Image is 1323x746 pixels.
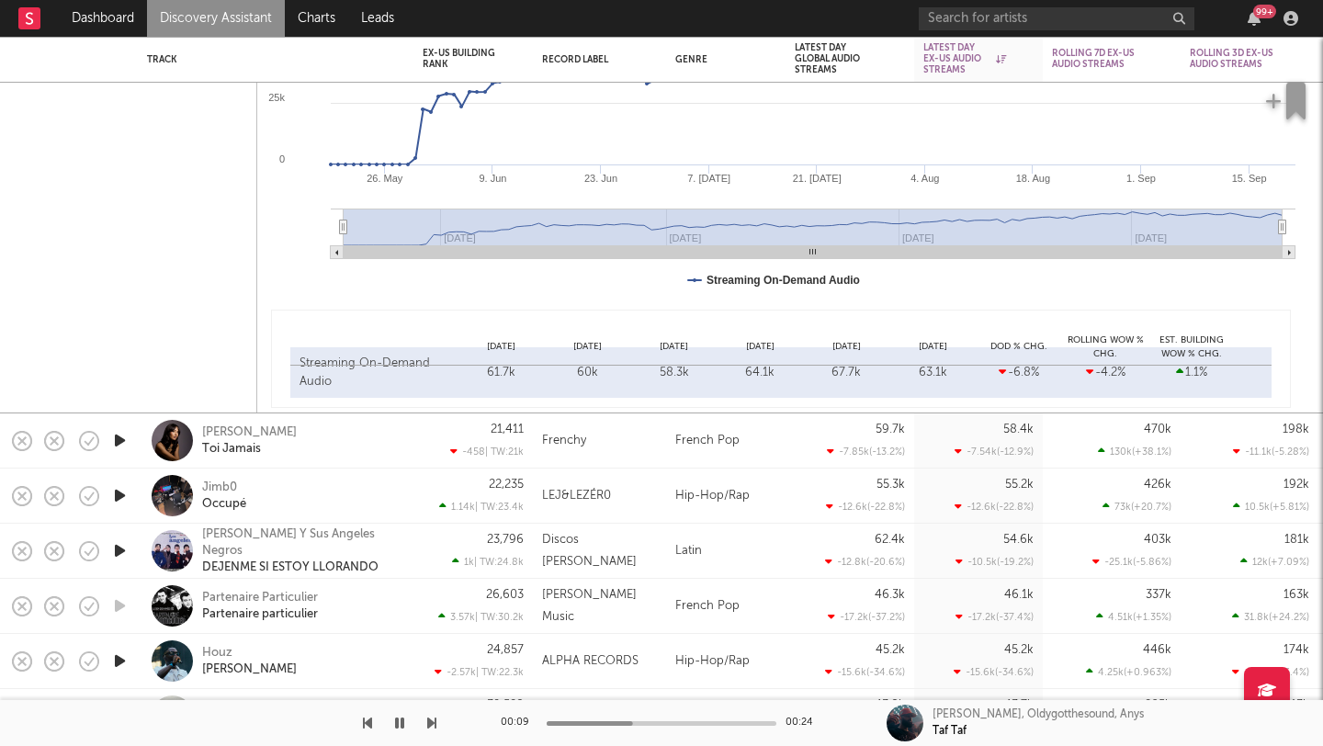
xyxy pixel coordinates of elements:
[1102,501,1171,513] div: 73k ( +20.7 % )
[1283,479,1309,491] div: 192k
[549,364,627,382] div: 60k
[1233,446,1309,458] div: -11.1k ( -5.28 % )
[202,590,318,606] div: Partenaire Particulier
[1253,5,1276,18] div: 99 +
[808,364,885,382] div: 67.7k
[876,479,905,491] div: 55.3k
[1190,48,1282,70] div: Rolling 3D Ex-US Audio Streams
[202,424,297,441] div: [PERSON_NAME]
[202,526,400,559] a: [PERSON_NAME] Y Sus Angeles Negros
[894,364,971,382] div: 63.1k
[1248,11,1261,26] button: 99+
[423,556,524,568] div: 1k | TW: 24.8k
[202,661,297,678] a: [PERSON_NAME]
[1284,534,1309,546] div: 181k
[1004,589,1034,601] div: 46.1k
[147,54,395,65] div: Track
[1096,611,1171,623] div: 4.51k ( +1.35 % )
[491,424,524,435] div: 21,411
[1004,644,1034,656] div: 45.2k
[1232,173,1267,184] text: 15. Sep
[687,173,730,184] text: 7. [DATE]
[1146,589,1171,601] div: 337k
[828,611,905,623] div: -17.2k ( -37.2 % )
[279,153,285,164] text: 0
[825,666,905,678] div: -15.6k ( -34.6 % )
[542,650,639,673] div: ALPHA RECORDS
[463,364,540,382] div: 61.7k
[718,340,804,354] div: [DATE]
[1126,173,1156,184] text: 1. Sep
[1052,48,1144,70] div: Rolling 7D Ex-US Audio Streams
[367,173,403,184] text: 26. May
[666,634,786,689] div: Hip-Hop/Rap
[1143,644,1171,656] div: 446k
[1283,644,1309,656] div: 174k
[423,611,524,623] div: 3.57k | TW: 30.2k
[795,42,877,75] div: Latest Day Global Audio Streams
[423,666,524,678] div: -2.57k | TW: 22.3k
[1086,666,1171,678] div: 4.25k ( +0.963 % )
[955,611,1034,623] div: -17.2k ( -37.4 % )
[1098,446,1171,458] div: 130k ( +38.1 % )
[1153,364,1230,382] div: 1.1 %
[545,340,631,354] div: [DATE]
[489,479,524,491] div: 22,235
[955,446,1034,458] div: -7.54k ( -12.9 % )
[666,689,786,744] div: Hip-Hop/Rap
[423,446,524,458] div: -458 | TW: 21k
[423,48,496,70] div: Ex-US Building Rank
[1092,556,1171,568] div: -25.1k ( -5.86 % )
[202,441,261,458] a: Toi Jamais
[1003,534,1034,546] div: 54.6k
[933,723,967,740] div: Taf Taf
[1144,479,1171,491] div: 426k
[876,644,905,656] div: 45.2k
[487,534,524,546] div: 23,796
[202,559,379,576] a: DEJENME SI ESTOY LLORANDO
[1233,501,1309,513] div: 10.5k ( +5.81 % )
[875,534,905,546] div: 62.4k
[1232,666,1309,678] div: -31.7k ( -15.4 % )
[827,446,905,458] div: -7.85k ( -13.2 % )
[1016,173,1050,184] text: 18. Aug
[980,364,1057,382] div: -6.8 %
[954,666,1034,678] div: -15.6k ( -34.6 % )
[666,469,786,524] div: Hip-Hop/Rap
[933,706,1144,723] div: [PERSON_NAME], Oldygotthesound, Anys
[423,501,524,513] div: 1.14k | TW: 23.4k
[1283,589,1309,601] div: 163k
[501,712,537,734] div: 00:09
[1145,699,1171,711] div: 205k
[1285,699,1309,711] div: 113k
[707,274,860,287] text: Streaming On-Demand Audio
[1062,333,1148,360] div: Rolling WoW % Chg.
[976,340,1062,354] div: DoD % Chg.
[542,54,629,65] div: Record Label
[675,54,767,65] div: Genre
[1148,333,1235,360] div: Est. Building WoW % Chg.
[875,589,905,601] div: 46.3k
[722,364,799,382] div: 64.1k
[202,496,246,513] a: Occupé
[1067,364,1144,382] div: -4.2 %
[826,501,905,513] div: -12.6k ( -22.8 % )
[202,645,232,661] a: Houz
[487,644,524,656] div: 24,857
[889,340,976,354] div: [DATE]
[876,424,905,435] div: 59.7k
[1004,699,1034,711] div: 43.7k
[666,579,786,634] div: French Pop
[479,173,506,184] text: 9. Jun
[666,524,786,579] div: Latin
[1003,424,1034,435] div: 58.4k
[1232,611,1309,623] div: 31.8k ( +24.2 % )
[584,173,617,184] text: 23. Jun
[1144,424,1171,435] div: 470k
[910,173,939,184] text: 4. Aug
